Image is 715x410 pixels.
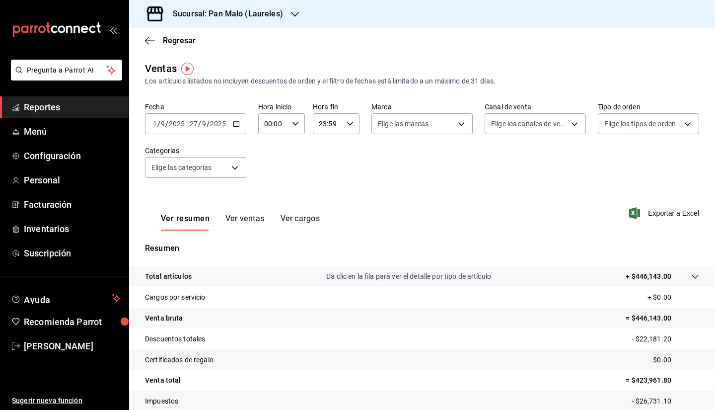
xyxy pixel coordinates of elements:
p: - $0.00 [649,355,699,365]
p: + $446,143.00 [626,271,671,282]
img: Tooltip marker [181,63,194,75]
button: Ver resumen [161,214,210,231]
p: Total artículos [145,271,192,282]
button: Exportar a Excel [631,207,699,219]
span: / [165,120,168,128]
input: -- [152,120,157,128]
p: Da clic en la fila para ver el detalle por tipo de artículo [326,271,491,282]
span: Configuración [24,149,121,163]
label: Hora fin [313,103,359,110]
h3: Sucursal: Pan Malo (Laureles) [165,8,283,20]
button: open_drawer_menu [109,26,117,34]
div: Los artículos listados no incluyen descuentos de orden y el filtro de fechas está limitado a un m... [145,76,699,86]
input: ---- [210,120,226,128]
span: Regresar [163,36,196,45]
p: Impuestos [145,396,178,407]
p: Cargos por servicio [145,292,206,303]
span: Elige los tipos de orden [604,119,676,129]
p: Descuentos totales [145,334,205,344]
p: Resumen [145,243,699,254]
button: Ver cargos [281,214,320,231]
span: Personal [24,173,121,187]
input: -- [202,120,207,128]
span: Ayuda [24,292,108,304]
div: navigation tabs [161,214,320,231]
button: Pregunta a Parrot AI [11,60,122,81]
label: Categorías [145,147,246,154]
label: Canal de venta [485,103,586,110]
span: Elige las marcas [378,119,429,129]
span: [PERSON_NAME] [24,339,121,353]
span: Facturación [24,198,121,211]
label: Hora inicio [258,103,305,110]
span: / [198,120,201,128]
span: Suscripción [24,246,121,260]
p: - $26,731.10 [632,396,699,407]
span: Sugerir nueva función [12,396,121,406]
label: Fecha [145,103,246,110]
span: Inventarios [24,222,121,236]
p: - $22,181.20 [632,334,699,344]
div: Ventas [145,61,177,76]
p: Certificados de regalo [145,355,214,365]
input: ---- [168,120,185,128]
p: + $0.00 [647,292,699,303]
span: - [186,120,188,128]
p: = $446,143.00 [626,313,699,324]
span: / [207,120,210,128]
label: Tipo de orden [598,103,699,110]
span: Recomienda Parrot [24,315,121,328]
input: -- [160,120,165,128]
span: Pregunta a Parrot AI [27,65,107,76]
span: / [157,120,160,128]
span: Elige las categorías [151,163,212,172]
button: Ver ventas [225,214,265,231]
span: Elige los canales de venta [491,119,568,129]
input: -- [189,120,198,128]
a: Pregunta a Parrot AI [7,72,122,82]
p: Venta bruta [145,313,183,324]
span: Menú [24,125,121,138]
p: = $423,961.80 [626,375,699,386]
label: Marca [371,103,473,110]
span: Reportes [24,100,121,114]
p: Venta total [145,375,181,386]
button: Regresar [145,36,196,45]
